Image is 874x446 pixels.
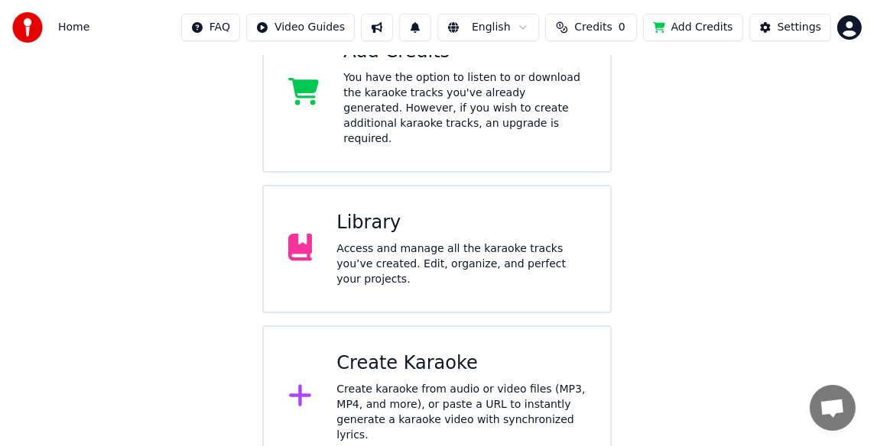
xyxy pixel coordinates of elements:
[810,385,856,431] a: 开放式聊天
[58,20,89,35] nav: breadcrumb
[574,20,612,35] span: Credits
[336,351,586,376] div: Create Karaoke
[58,20,89,35] span: Home
[619,20,625,35] span: 0
[181,14,240,41] button: FAQ
[643,14,743,41] button: Add Credits
[12,12,43,43] img: youka
[778,20,821,35] div: Settings
[545,14,637,41] button: Credits0
[343,70,586,147] div: You have the option to listen to or download the karaoke tracks you've already generated. However...
[336,211,586,235] div: Library
[336,382,586,443] div: Create karaoke from audio or video files (MP3, MP4, and more), or paste a URL to instantly genera...
[336,241,586,287] div: Access and manage all the karaoke tracks you’ve created. Edit, organize, and perfect your projects.
[246,14,355,41] button: Video Guides
[749,14,831,41] button: Settings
